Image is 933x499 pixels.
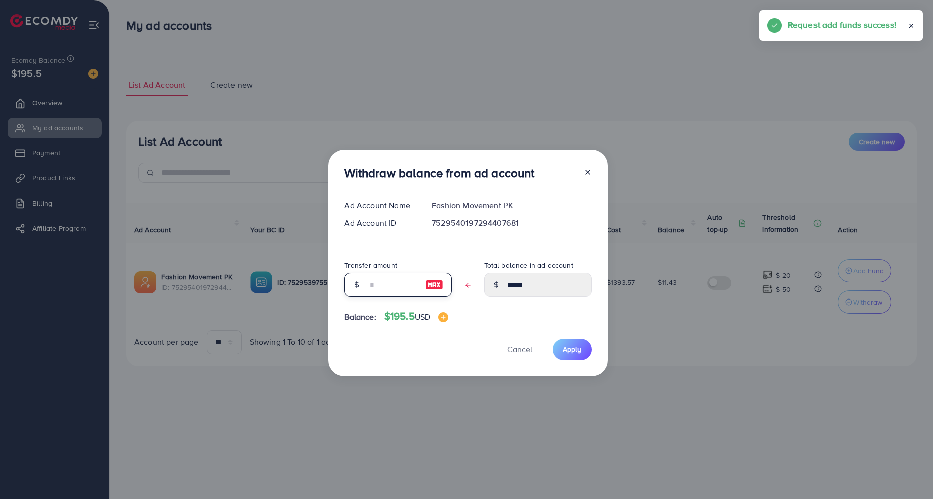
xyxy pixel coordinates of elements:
img: image [438,312,448,322]
h5: Request add funds success! [788,18,896,31]
span: Cancel [507,344,532,355]
label: Total balance in ad account [484,260,573,270]
span: Apply [563,344,581,354]
div: Ad Account Name [336,199,424,211]
span: Balance: [344,311,376,323]
img: image [425,279,443,291]
button: Cancel [495,339,545,360]
div: 7529540197294407681 [424,217,599,229]
h3: Withdraw balance from ad account [344,166,535,180]
span: USD [415,311,430,322]
label: Transfer amount [344,260,397,270]
div: Fashion Movement PK [424,199,599,211]
iframe: Chat [890,454,925,491]
div: Ad Account ID [336,217,424,229]
h4: $195.5 [384,310,448,323]
button: Apply [553,339,592,360]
